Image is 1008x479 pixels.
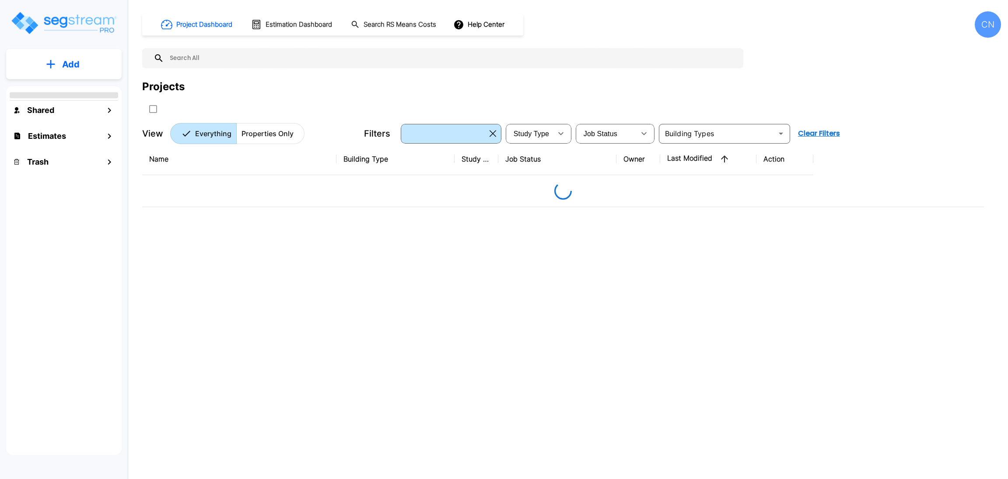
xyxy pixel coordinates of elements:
[6,52,122,77] button: Add
[248,15,337,34] button: Estimation Dashboard
[756,143,813,175] th: Action
[195,128,231,139] p: Everything
[144,100,162,118] button: SelectAll
[336,143,455,175] th: Building Type
[266,20,332,30] h1: Estimation Dashboard
[775,127,787,140] button: Open
[157,15,237,34] button: Project Dashboard
[402,121,486,146] div: Select
[451,16,508,33] button: Help Center
[577,121,635,146] div: Select
[364,127,390,140] p: Filters
[584,130,617,137] span: Job Status
[27,104,54,116] h1: Shared
[241,128,294,139] p: Properties Only
[170,123,237,144] button: Everything
[142,127,163,140] p: View
[660,143,756,175] th: Last Modified
[661,127,773,140] input: Building Types
[347,16,441,33] button: Search RS Means Costs
[170,123,304,144] div: Platform
[616,143,660,175] th: Owner
[236,123,304,144] button: Properties Only
[176,20,232,30] h1: Project Dashboard
[27,156,49,168] h1: Trash
[794,125,843,142] button: Clear Filters
[10,11,117,35] img: Logo
[975,11,1001,38] div: CN
[498,143,616,175] th: Job Status
[455,143,498,175] th: Study Type
[142,143,336,175] th: Name
[514,130,549,137] span: Study Type
[28,130,66,142] h1: Estimates
[62,58,80,71] p: Add
[364,20,436,30] h1: Search RS Means Costs
[507,121,552,146] div: Select
[142,79,185,95] div: Projects
[164,48,739,68] input: Search All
